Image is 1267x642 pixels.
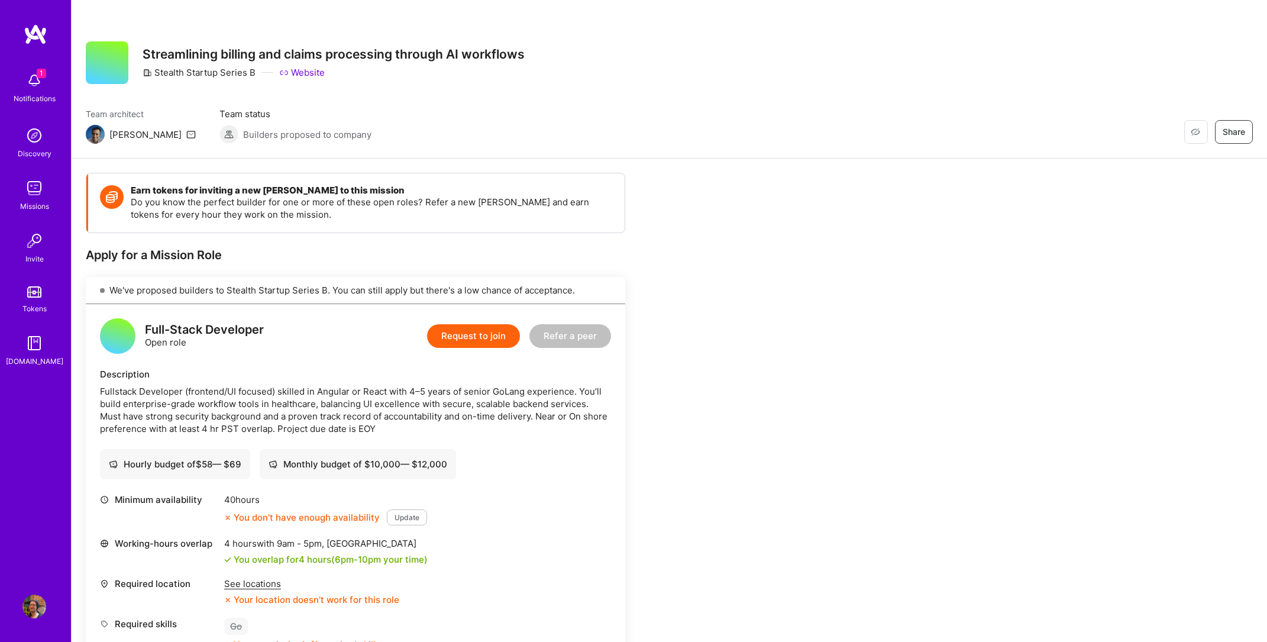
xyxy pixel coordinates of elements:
img: bell [22,69,46,92]
div: Apply for a Mission Role [86,247,625,263]
span: 1 [37,69,46,78]
i: icon Location [100,579,109,588]
div: 4 hours with [GEOGRAPHIC_DATA] [224,537,428,550]
i: icon Cash [269,460,277,469]
div: Required skills [100,618,218,630]
i: icon World [100,539,109,548]
div: Required location [100,578,218,590]
div: Open role [145,324,264,349]
span: Builders proposed to company [243,128,371,141]
img: Invite [22,229,46,253]
i: icon Cash [109,460,118,469]
i: icon Tag [100,620,109,628]
button: Refer a peer [529,324,611,348]
i: icon Mail [186,130,196,139]
div: Fullstack Developer (frontend/UI focused) skilled in Angular or React with 4–5 years of senior Go... [100,385,611,435]
div: Missions [20,200,49,212]
div: See locations [224,578,399,590]
span: Team architect [86,108,196,120]
button: Share [1215,120,1253,144]
h4: Earn tokens for inviting a new [PERSON_NAME] to this mission [131,185,613,196]
img: User Avatar [22,595,46,618]
div: You don’t have enough availability [224,511,380,524]
div: Invite [25,253,44,265]
div: Notifications [14,92,56,105]
div: Full-Stack Developer [145,324,264,336]
div: Working-hours overlap [100,537,218,550]
img: teamwork [22,176,46,200]
i: icon Check [224,556,231,563]
div: [PERSON_NAME] [109,128,182,141]
div: You overlap for 4 hours ( your time) [234,553,428,566]
button: Update [387,509,427,525]
a: User Avatar [20,595,49,618]
a: Website [279,66,325,79]
i: icon CloseOrange [224,596,231,604]
button: Request to join [427,324,520,348]
span: Team status [219,108,371,120]
img: Builders proposed to company [219,125,238,144]
div: Tokens [22,302,47,315]
div: [DOMAIN_NAME] [6,355,63,367]
span: 6pm - 10pm [335,554,381,565]
img: Token icon [100,185,124,209]
div: Go [224,618,248,635]
div: Monthly budget of $ 10,000 — $ 12,000 [269,458,447,470]
i: icon Clock [100,495,109,504]
h3: Streamlining billing and claims processing through AI workflows [143,47,525,62]
span: 9am - 5pm , [274,538,327,549]
i: icon CompanyGray [143,68,152,78]
i: icon CloseOrange [224,514,231,521]
img: Team Architect [86,125,105,144]
div: Stealth Startup Series B [143,66,256,79]
div: We've proposed builders to Stealth Startup Series B. You can still apply but there's a low chance... [86,277,625,304]
i: icon EyeClosed [1191,127,1200,137]
div: Discovery [18,147,51,160]
p: Do you know the perfect builder for one or more of these open roles? Refer a new [PERSON_NAME] an... [131,196,613,221]
div: Minimum availability [100,493,218,506]
div: Description [100,368,611,380]
img: guide book [22,331,46,355]
img: discovery [22,124,46,147]
img: tokens [27,286,41,298]
div: Hourly budget of $ 58 — $ 69 [109,458,241,470]
div: Your location doesn’t work for this role [224,593,399,606]
img: logo [24,24,47,45]
span: Share [1223,126,1245,138]
div: 40 hours [224,493,427,506]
